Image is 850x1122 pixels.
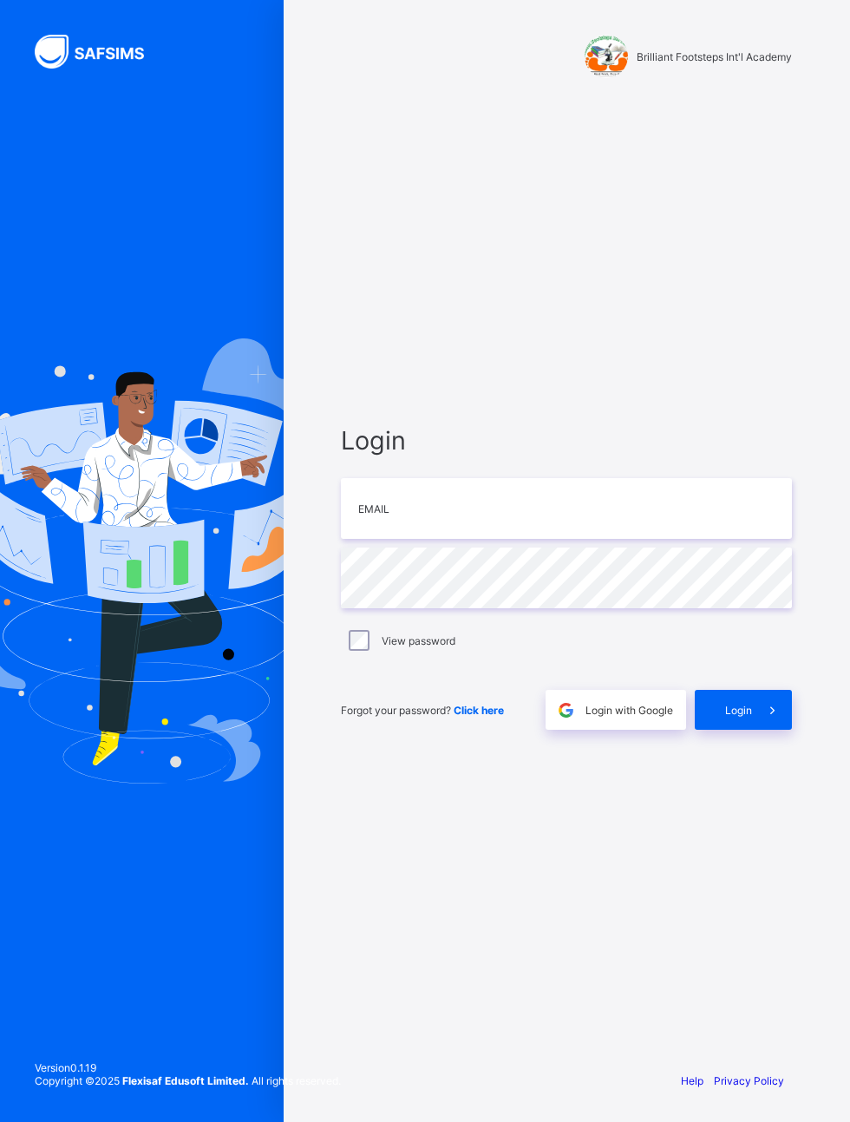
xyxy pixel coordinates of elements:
[382,634,455,647] label: View password
[341,425,792,456] span: Login
[725,704,752,717] span: Login
[35,35,165,69] img: SAFSIMS Logo
[556,700,576,720] img: google.396cfc9801f0270233282035f929180a.svg
[454,704,504,717] a: Click here
[714,1074,784,1087] a: Privacy Policy
[341,704,504,717] span: Forgot your password?
[681,1074,703,1087] a: Help
[585,704,673,717] span: Login with Google
[122,1074,249,1087] strong: Flexisaf Edusoft Limited.
[35,1061,341,1074] span: Version 0.1.19
[35,1074,341,1087] span: Copyright © 2025 All rights reserved.
[637,50,792,63] span: Brilliant Footsteps Int'l Academy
